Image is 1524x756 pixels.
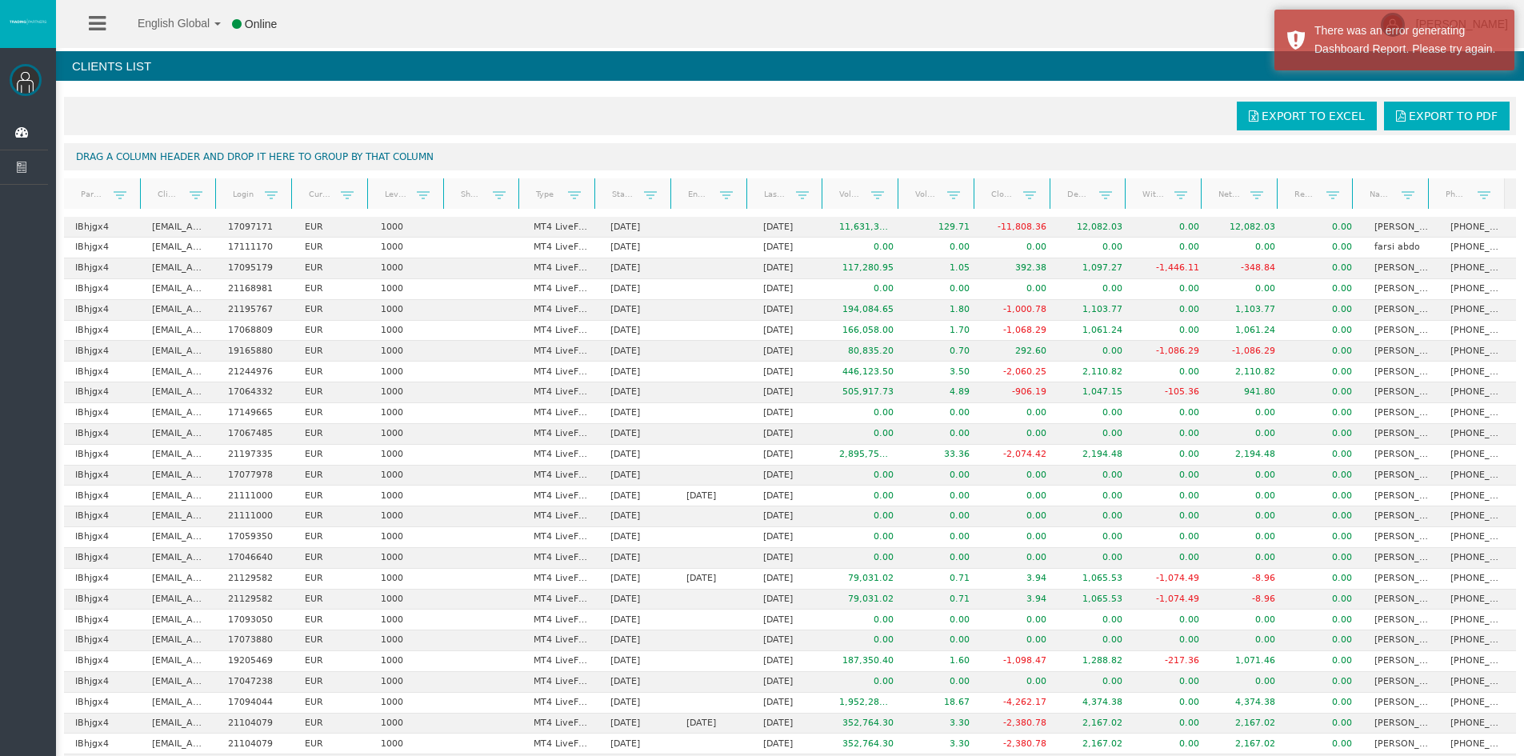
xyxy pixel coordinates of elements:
td: 0.00 [1134,506,1210,527]
td: 446,123.50 [828,362,905,382]
td: 1000 [370,238,446,258]
td: [PHONE_NUMBER] [1439,341,1516,362]
td: 0.00 [1286,321,1363,342]
a: Export to PDF [1384,102,1510,130]
td: MT4 LiveFloatingSpreadAccount [522,466,599,486]
td: [EMAIL_ADDRESS][DOMAIN_NAME] [141,238,218,258]
td: [PERSON_NAME] [1363,279,1440,300]
td: [PERSON_NAME] [1363,341,1440,362]
a: Leverage [374,184,417,206]
span: English Global [117,17,210,30]
td: 0.00 [1058,403,1134,424]
td: 0.00 [1286,466,1363,486]
td: 0.00 [1286,217,1363,238]
td: EUR [294,424,370,445]
td: IBhjgx4 [64,258,141,279]
td: 0.00 [1058,506,1134,527]
td: [DATE] [752,321,829,342]
td: EUR [294,382,370,403]
td: [DATE] [752,341,829,362]
td: 0.00 [1134,321,1210,342]
td: 0.00 [1210,506,1287,527]
td: 1000 [370,341,446,362]
td: 0.00 [1058,238,1134,258]
td: 194,084.65 [828,300,905,321]
td: 1000 [370,300,446,321]
td: 0.00 [981,238,1058,258]
td: 21197335 [217,445,294,466]
td: farsi abdo [1363,238,1440,258]
td: [DATE] [752,527,829,548]
td: [DATE] [599,486,676,506]
td: 1000 [370,362,446,382]
span: Export to PDF [1409,110,1498,122]
td: 0.00 [828,424,905,445]
a: Name [1360,184,1402,206]
td: IBhjgx4 [64,382,141,403]
td: MT4 LiveFloatingSpreadAccount [522,424,599,445]
td: [PERSON_NAME] [PERSON_NAME] [1363,258,1440,279]
td: 0.00 [905,424,982,445]
td: 11,631,392.29 [828,217,905,238]
td: 0.00 [1210,238,1287,258]
td: [DATE] [599,300,676,321]
td: [PHONE_NUMBER] [1439,445,1516,466]
td: MT4 LiveFloatingSpreadAccount [522,362,599,382]
td: 1000 [370,486,446,506]
td: [EMAIL_ADDRESS][DOMAIN_NAME] [141,445,218,466]
td: EUR [294,486,370,506]
td: [DATE] [599,403,676,424]
td: [PHONE_NUMBER] [1439,382,1516,403]
td: 1000 [370,258,446,279]
td: 0.00 [1058,527,1134,548]
td: 1000 [370,466,446,486]
td: 0.00 [981,279,1058,300]
td: [PERSON_NAME] [1363,466,1440,486]
td: 0.00 [1058,466,1134,486]
td: 0.00 [1058,341,1134,362]
td: [EMAIL_ADDRESS][DOMAIN_NAME] [141,321,218,342]
td: EUR [294,258,370,279]
td: EUR [294,403,370,424]
td: IBhjgx4 [64,238,141,258]
td: 0.00 [981,527,1058,548]
td: 0.00 [905,486,982,506]
td: 0.00 [981,424,1058,445]
td: 0.00 [1058,279,1134,300]
td: 0.00 [905,403,982,424]
td: IBhjgx4 [64,217,141,238]
td: 0.00 [1134,217,1210,238]
td: 21111000 [217,506,294,527]
td: [EMAIL_ADDRESS][DOMAIN_NAME] [141,217,218,238]
td: -11,808.36 [981,217,1058,238]
td: [DATE] [675,486,752,506]
td: MT4 LiveFloatingSpreadAccount [522,238,599,258]
td: [DATE] [599,258,676,279]
td: [PHONE_NUMBER] [1439,506,1516,527]
td: [PERSON_NAME] [1363,445,1440,466]
td: 2,895,758.97 [828,445,905,466]
td: 1,047.15 [1058,382,1134,403]
td: 0.00 [1286,445,1363,466]
td: IBhjgx4 [64,362,141,382]
td: -906.19 [981,382,1058,403]
td: 1000 [370,445,446,466]
td: MT4 LiveFloatingSpreadAccount [522,279,599,300]
a: Login [223,184,266,206]
td: -105.36 [1134,382,1210,403]
td: [EMAIL_ADDRESS][DOMAIN_NAME] [141,506,218,527]
td: MT4 LiveFloatingSpreadAccount [522,445,599,466]
td: 0.00 [1134,466,1210,486]
td: [PHONE_NUMBER] [1439,486,1516,506]
td: [DATE] [752,382,829,403]
td: IBhjgx4 [64,486,141,506]
td: 0.00 [1286,341,1363,362]
td: 1000 [370,403,446,424]
td: IBhjgx4 [64,300,141,321]
td: -1,068.29 [981,321,1058,342]
td: [DATE] [599,382,676,403]
td: 1.70 [905,321,982,342]
td: [DATE] [599,321,676,342]
td: 129.71 [905,217,982,238]
a: Client [147,184,190,206]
